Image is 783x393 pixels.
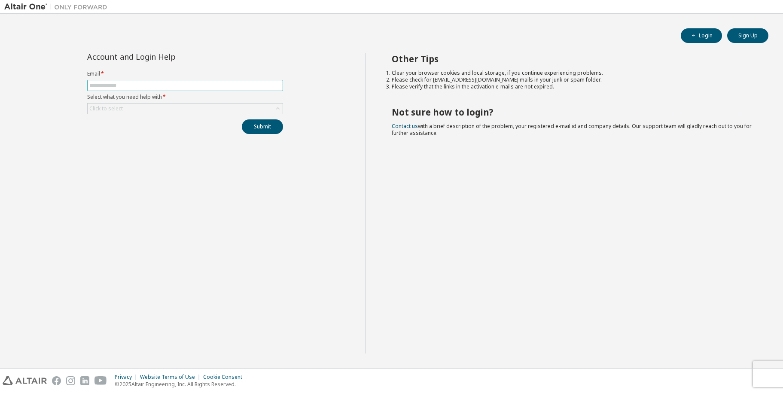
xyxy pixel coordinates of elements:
div: Website Terms of Use [140,374,203,381]
img: Altair One [4,3,112,11]
label: Select what you need help with [87,94,283,101]
button: Submit [242,119,283,134]
img: facebook.svg [52,376,61,385]
li: Clear your browser cookies and local storage, if you continue experiencing problems. [392,70,753,76]
span: with a brief description of the problem, your registered e-mail id and company details. Our suppo... [392,122,752,137]
p: © 2025 Altair Engineering, Inc. All Rights Reserved. [115,381,247,388]
button: Sign Up [727,28,768,43]
li: Please verify that the links in the activation e-mails are not expired. [392,83,753,90]
li: Please check for [EMAIL_ADDRESS][DOMAIN_NAME] mails in your junk or spam folder. [392,76,753,83]
h2: Other Tips [392,53,753,64]
div: Privacy [115,374,140,381]
img: youtube.svg [94,376,107,385]
img: altair_logo.svg [3,376,47,385]
button: Login [681,28,722,43]
div: Account and Login Help [87,53,244,60]
h2: Not sure how to login? [392,107,753,118]
img: linkedin.svg [80,376,89,385]
img: instagram.svg [66,376,75,385]
div: Cookie Consent [203,374,247,381]
a: Contact us [392,122,418,130]
div: Click to select [89,105,123,112]
label: Email [87,70,283,77]
div: Click to select [88,104,283,114]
